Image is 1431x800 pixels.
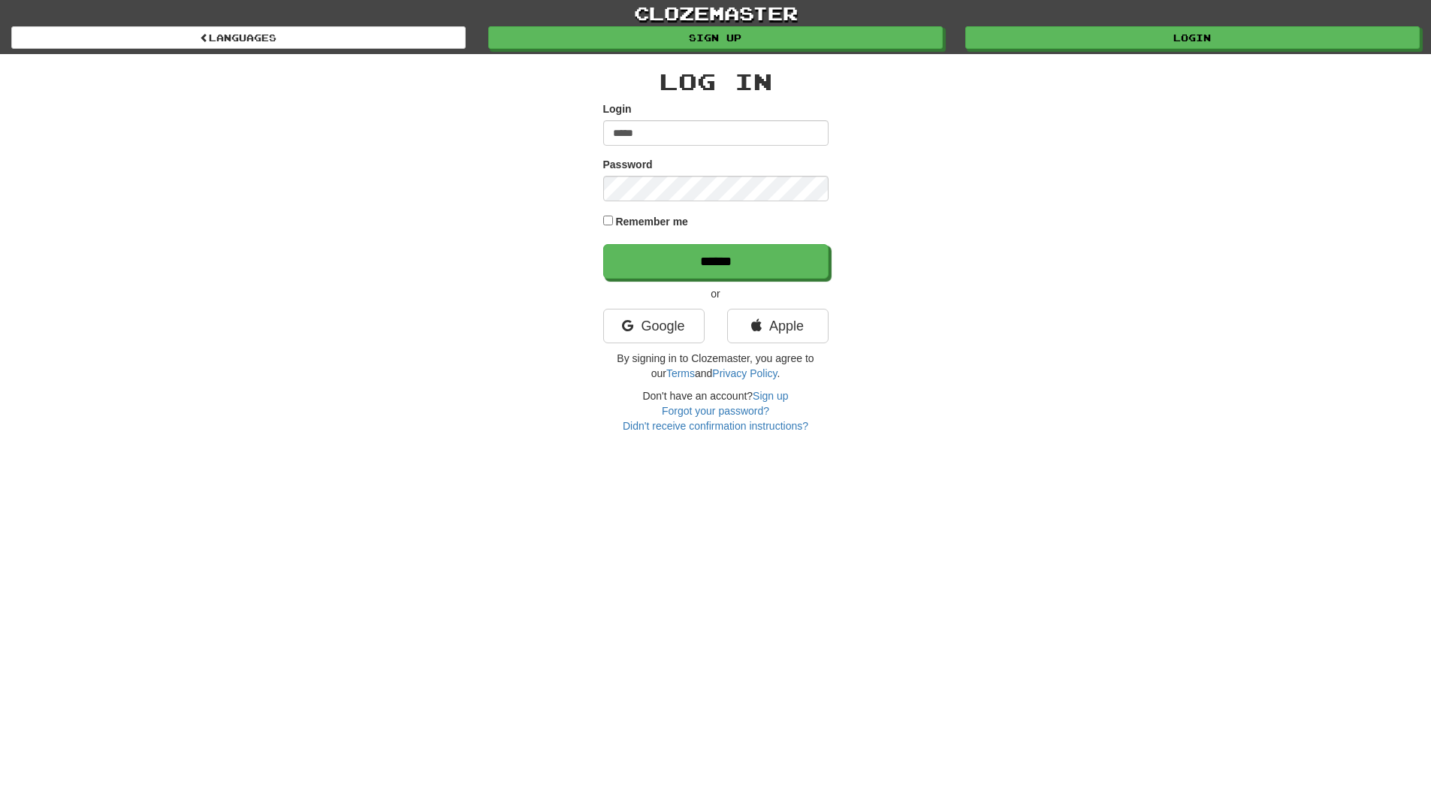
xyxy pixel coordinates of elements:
[965,26,1420,49] a: Login
[666,367,695,379] a: Terms
[603,157,653,172] label: Password
[603,69,829,94] h2: Log In
[662,405,769,417] a: Forgot your password?
[603,309,705,343] a: Google
[753,390,788,402] a: Sign up
[712,367,777,379] a: Privacy Policy
[615,214,688,229] label: Remember me
[623,420,808,432] a: Didn't receive confirmation instructions?
[603,286,829,301] p: or
[11,26,466,49] a: Languages
[603,351,829,381] p: By signing in to Clozemaster, you agree to our and .
[727,309,829,343] a: Apple
[488,26,943,49] a: Sign up
[603,101,632,116] label: Login
[603,388,829,433] div: Don't have an account?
